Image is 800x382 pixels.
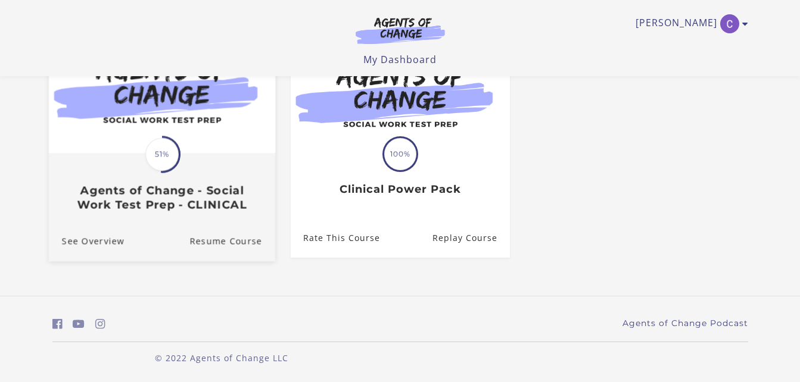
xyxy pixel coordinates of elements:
[52,318,63,330] i: https://www.facebook.com/groups/aswbtestprep (Open in a new window)
[384,138,416,170] span: 100%
[95,315,105,333] a: https://www.instagram.com/agentsofchangeprep/ (Open in a new window)
[48,221,124,261] a: Agents of Change - Social Work Test Prep - CLINICAL: See Overview
[61,184,262,211] h3: Agents of Change - Social Work Test Prep - CLINICAL
[52,352,391,364] p: © 2022 Agents of Change LLC
[636,14,742,33] a: Toggle menu
[189,221,275,261] a: Agents of Change - Social Work Test Prep - CLINICAL: Resume Course
[432,219,509,258] a: Clinical Power Pack: Resume Course
[291,219,380,258] a: Clinical Power Pack: Rate This Course
[622,317,748,330] a: Agents of Change Podcast
[52,315,63,333] a: https://www.facebook.com/groups/aswbtestprep (Open in a new window)
[343,17,457,44] img: Agents of Change Logo
[145,137,179,171] span: 51%
[73,318,85,330] i: https://www.youtube.com/c/AgentsofChangeTestPrepbyMeaganMitchell (Open in a new window)
[73,315,85,333] a: https://www.youtube.com/c/AgentsofChangeTestPrepbyMeaganMitchell (Open in a new window)
[363,53,437,66] a: My Dashboard
[303,183,497,196] h3: Clinical Power Pack
[95,318,105,330] i: https://www.instagram.com/agentsofchangeprep/ (Open in a new window)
